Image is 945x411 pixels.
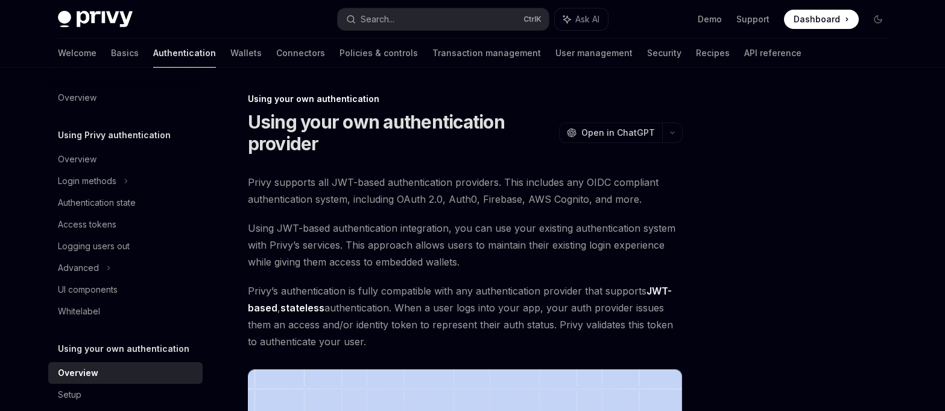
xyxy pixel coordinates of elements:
div: Using your own authentication [248,93,683,105]
a: Overview [48,87,203,109]
a: Recipes [696,39,730,68]
a: Welcome [58,39,96,68]
a: Wallets [230,39,262,68]
h1: Using your own authentication provider [248,111,554,155]
a: Demo [698,13,722,25]
a: Overview [48,362,203,384]
h5: Using Privy authentication [58,128,171,142]
a: API reference [744,39,801,68]
a: Security [647,39,681,68]
span: Using JWT-based authentication integration, you can use your existing authentication system with ... [248,220,683,270]
span: Dashboard [794,13,840,25]
div: Authentication state [58,196,136,210]
a: stateless [280,302,324,314]
div: Whitelabel [58,304,100,319]
a: Access tokens [48,214,203,235]
button: Toggle dark mode [868,10,888,29]
span: Ask AI [575,13,599,25]
h5: Using your own authentication [58,342,189,356]
span: Open in ChatGPT [581,127,655,139]
a: Whitelabel [48,301,203,322]
a: Support [736,13,770,25]
a: Dashboard [784,10,859,29]
span: Privy’s authentication is fully compatible with any authentication provider that supports , authe... [248,282,683,350]
img: dark logo [58,11,133,28]
button: Open in ChatGPT [559,123,662,143]
div: Overview [58,91,96,105]
span: Privy supports all JWT-based authentication providers. This includes any OIDC compliant authentic... [248,174,683,208]
div: Setup [58,387,81,402]
a: Connectors [276,39,325,68]
a: Authentication [153,39,216,68]
a: Policies & controls [340,39,418,68]
a: Basics [111,39,139,68]
div: Overview [58,366,98,380]
div: UI components [58,282,118,297]
a: Authentication state [48,192,203,214]
div: Login methods [58,174,116,188]
a: Logging users out [48,235,203,257]
a: Transaction management [432,39,541,68]
a: Overview [48,148,203,170]
a: Setup [48,384,203,406]
div: Advanced [58,261,99,275]
a: UI components [48,279,203,301]
div: Search... [361,12,394,27]
a: User management [555,39,633,68]
div: Logging users out [58,239,130,253]
div: Overview [58,152,96,167]
button: Search...CtrlK [338,8,549,30]
span: Ctrl K [523,14,542,24]
div: Access tokens [58,217,116,232]
button: Ask AI [555,8,608,30]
